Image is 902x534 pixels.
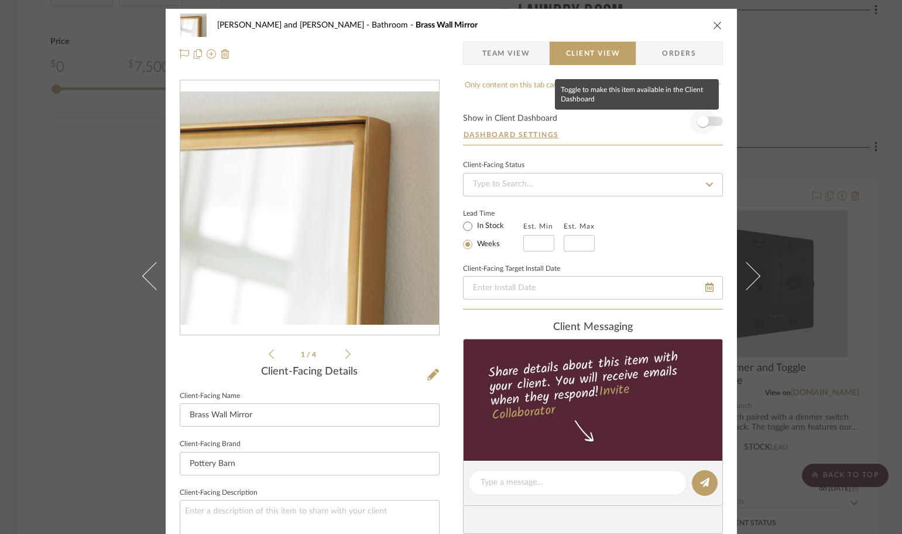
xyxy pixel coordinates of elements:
span: Brass Wall Mirror [416,21,478,29]
label: Client-Facing Name [180,393,240,399]
div: Share details about this item with your client. You will receive emails when they respond! [461,347,724,426]
label: Est. Min [523,222,553,230]
img: a5794b73-bcc7-4129-b7ea-a71df8ef1dc7_436x436.jpg [180,91,439,325]
button: Dashboard Settings [463,130,560,140]
button: close [712,20,723,30]
span: Client View [566,42,620,65]
span: 4 [312,351,318,358]
label: In Stock [475,221,504,232]
span: Team View [482,42,530,65]
div: Client-Facing Status [463,162,524,168]
div: 0 [180,91,439,325]
input: Enter Client-Facing Item Name [180,403,440,427]
label: Lead Time [463,208,523,219]
input: Type to Search… [463,173,723,196]
div: Client-Facing Details [180,366,440,379]
label: Weeks [475,239,500,250]
input: Enter Client-Facing Brand [180,452,440,475]
img: Remove from project [221,49,230,59]
label: Client-Facing Description [180,490,258,496]
input: Enter Install Date [463,276,723,300]
div: Only content on this tab can share to Dashboard. Click eyeball icon to show or hide. [463,80,723,103]
label: Client-Facing Target Install Date [463,266,560,272]
span: / [307,351,312,358]
span: [PERSON_NAME] and [PERSON_NAME] [217,21,372,29]
div: client Messaging [463,321,723,334]
label: Est. Max [564,222,595,230]
span: Bathroom [372,21,416,29]
span: 1 [301,351,307,358]
label: Client-Facing Brand [180,441,241,447]
img: a5794b73-bcc7-4129-b7ea-a71df8ef1dc7_48x40.jpg [180,13,208,37]
span: Orders [649,42,709,65]
mat-radio-group: Select item type [463,219,523,251]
